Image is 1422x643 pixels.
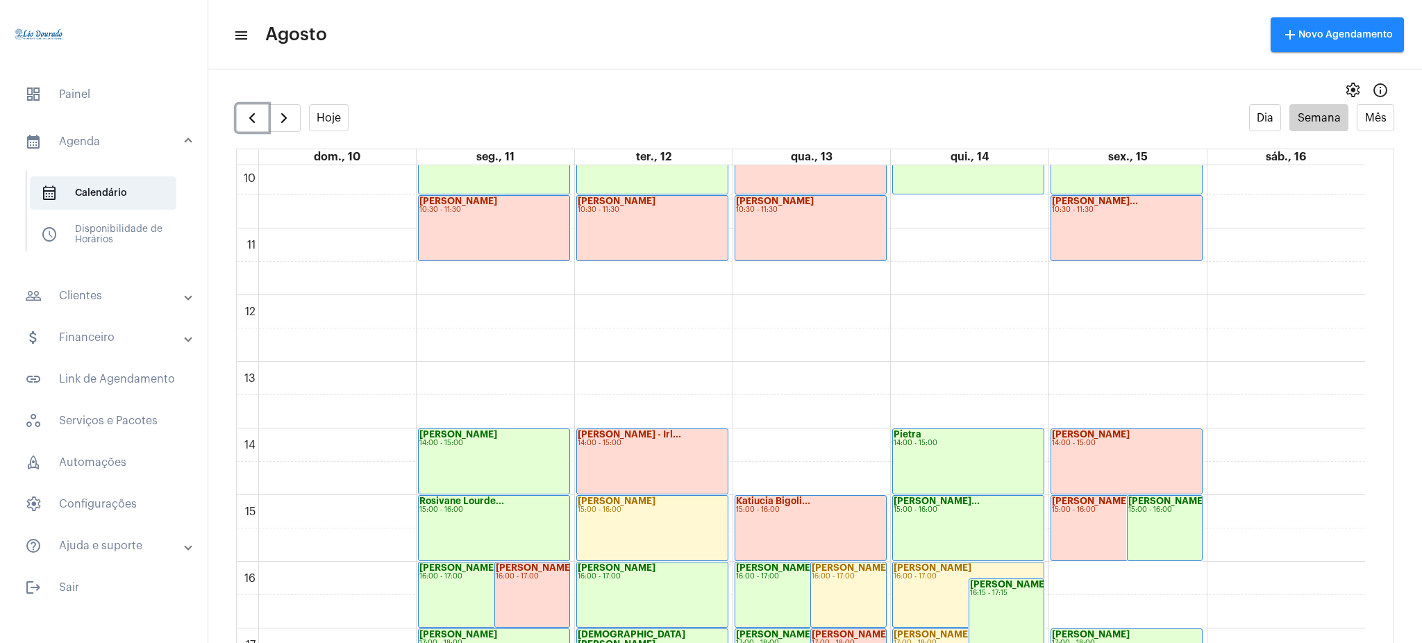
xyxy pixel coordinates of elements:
a: 15 de agosto de 2025 [1105,149,1151,165]
mat-icon: sidenav icon [25,287,42,304]
button: Hoje [309,104,349,131]
a: 10 de agosto de 2025 [311,149,363,165]
strong: Katiucia Bigoli... [736,496,810,506]
span: Sair [14,571,194,604]
div: 13 [242,372,258,385]
a: 14 de agosto de 2025 [948,149,992,165]
mat-icon: sidenav icon [25,579,42,596]
span: sidenav icon [41,185,58,201]
div: 16:00 - 17:00 [578,573,727,581]
div: 15:00 - 16:00 [736,506,885,514]
div: 16:00 - 17:00 [812,573,885,581]
div: 14:00 - 15:00 [578,440,727,447]
span: Configurações [14,487,194,521]
button: Semana [1289,104,1348,131]
strong: [PERSON_NAME] [419,430,497,439]
strong: [PERSON_NAME] [578,563,655,572]
strong: [PERSON_NAME] [1052,630,1130,639]
span: settings [1344,82,1361,99]
strong: [PERSON_NAME] [1128,496,1206,506]
mat-panel-title: Financeiro [25,329,185,346]
a: 13 de agosto de 2025 [788,149,835,165]
span: Link de Agendamento [14,362,194,396]
div: 10:30 - 11:30 [1052,206,1201,214]
mat-icon: sidenav icon [25,329,42,346]
button: Mês [1357,104,1394,131]
strong: [PERSON_NAME] [812,630,889,639]
button: Info [1366,76,1394,104]
div: 10:30 - 11:30 [578,206,727,214]
button: settings [1339,76,1366,104]
strong: [PERSON_NAME]... [1052,197,1138,206]
span: sidenav icon [25,454,42,471]
strong: [PERSON_NAME] [419,197,497,206]
mat-icon: add [1282,26,1298,43]
div: 11 [244,239,258,251]
div: 15:00 - 16:00 [894,506,1043,514]
mat-panel-title: Ajuda e suporte [25,537,185,554]
div: 16:00 - 17:00 [496,573,569,581]
strong: [PERSON_NAME] - Irl... [578,430,681,439]
strong: [PERSON_NAME] [736,197,814,206]
strong: [PERSON_NAME] [578,197,655,206]
strong: [PERSON_NAME] [578,496,655,506]
span: sidenav icon [41,226,58,243]
a: 12 de agosto de 2025 [633,149,674,165]
span: Disponibilidade de Horários [30,218,176,251]
div: 15:00 - 16:00 [1052,506,1201,514]
mat-icon: sidenav icon [25,537,42,554]
span: Automações [14,446,194,479]
button: Dia [1249,104,1282,131]
div: 16:00 - 17:00 [419,573,569,581]
mat-panel-title: Agenda [25,133,185,150]
mat-panel-title: Clientes [25,287,185,304]
button: Próximo Semana [268,104,301,132]
strong: [PERSON_NAME] [1052,430,1130,439]
mat-expansion-panel-header: sidenav iconAjuda e suporte [8,529,208,562]
strong: [PERSON_NAME] ... [736,563,824,572]
img: 4c910ca3-f26c-c648-53c7-1a2041c6e520.jpg [11,7,67,62]
div: 16:00 - 17:00 [894,573,1043,581]
div: 15:00 - 16:00 [578,506,727,514]
strong: Rosivane Lourde... [419,496,504,506]
span: sidenav icon [25,412,42,429]
strong: [PERSON_NAME] [736,630,814,639]
div: 14:00 - 15:00 [894,440,1043,447]
span: sidenav icon [25,496,42,512]
a: 16 de agosto de 2025 [1263,149,1309,165]
span: Agosto [265,24,327,46]
span: Calendário [30,176,176,210]
div: 12 [242,306,258,318]
div: 16 [242,572,258,585]
mat-expansion-panel-header: sidenav iconFinanceiro [8,321,208,354]
div: 14 [242,439,258,451]
button: Novo Agendamento [1271,17,1404,52]
strong: [PERSON_NAME] [812,563,889,572]
div: 14:00 - 15:00 [1052,440,1201,447]
strong: [PERSON_NAME] [894,563,971,572]
strong: [PERSON_NAME]... [894,496,980,506]
div: 16:00 - 17:00 [736,573,885,581]
div: 15:00 - 16:00 [419,506,569,514]
div: 15 [242,506,258,518]
strong: [PERSON_NAME] [419,630,497,639]
div: 14:00 - 15:00 [419,440,569,447]
div: sidenav iconAgenda [8,164,208,271]
strong: [PERSON_NAME]... [496,563,582,572]
button: Semana Anterior [236,104,269,132]
strong: [PERSON_NAME] [970,580,1048,589]
strong: Pietra [894,430,921,439]
strong: [PERSON_NAME] [894,630,971,639]
div: 10 [241,172,258,185]
mat-icon: sidenav icon [233,27,247,44]
strong: [PERSON_NAME] [1052,496,1130,506]
mat-icon: sidenav icon [25,371,42,387]
a: 11 de agosto de 2025 [474,149,517,165]
div: 15:00 - 16:00 [1128,506,1202,514]
mat-expansion-panel-header: sidenav iconClientes [8,279,208,312]
span: Serviços e Pacotes [14,404,194,437]
div: 10:30 - 11:30 [419,206,569,214]
span: sidenav icon [25,86,42,103]
mat-icon: Info [1372,82,1389,99]
span: Novo Agendamento [1282,30,1393,40]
